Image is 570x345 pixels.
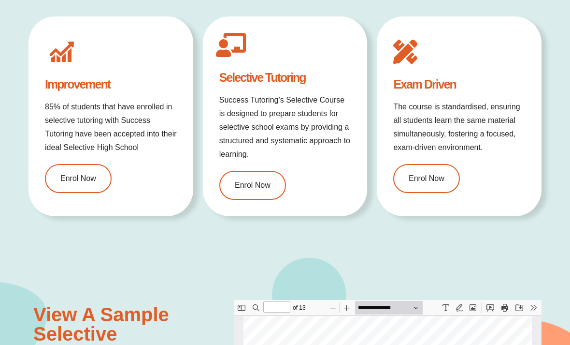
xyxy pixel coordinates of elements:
[393,78,525,90] h4: Exam Driven
[74,91,231,113] span: Selective Course
[404,236,570,345] iframe: Chat Widget
[45,78,177,90] h4: Improvement
[44,151,261,162] span: Give your child the opportunity of a lifetime
[44,151,262,163] span: Give your child the opportunity of a lifetime
[235,181,271,189] span: Enrol Now
[45,100,177,154] p: 85% of students that have enrolled in selective tutoring with Success Tutoring have been accepted...
[393,164,460,193] a: Enrol Now
[205,1,219,15] button: Text
[219,72,351,84] h4: Selective Tutoring
[219,171,286,200] a: Enrol Now
[60,175,96,182] span: Enrol Now
[393,103,520,151] span: The course is standardised, ensuring all students learn the same material simultaneously, fosteri...
[409,175,444,182] span: Enrol Now
[57,1,75,15] span: of ⁨13⁩
[75,92,232,114] span: Selective Course
[60,119,248,140] span: Information Booklet
[219,93,351,161] p: Success Tutoring’s Selective Course is designed to prepare students for selective school exams by...
[219,1,232,15] button: Draw
[59,118,247,139] span: Information Booklet
[45,164,112,193] a: Enrol Now
[232,1,246,15] button: Add or edit images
